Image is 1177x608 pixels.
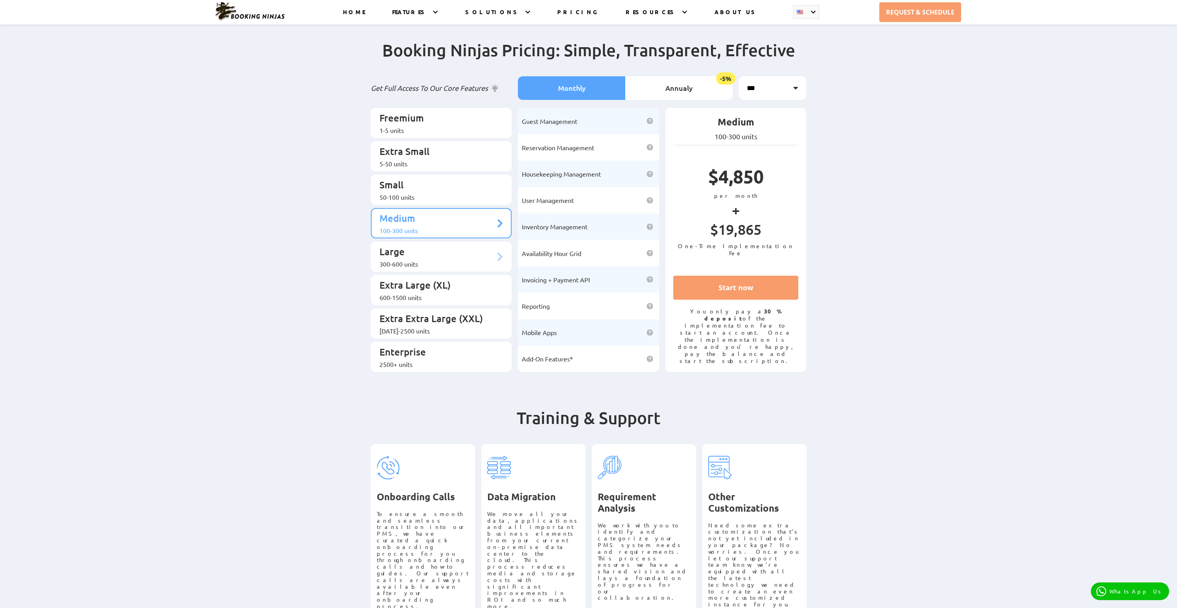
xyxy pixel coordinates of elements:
a: RESOURCES [626,8,677,24]
span: User Management [522,196,574,204]
p: Extra Small [379,145,495,160]
li: Monthly [518,76,625,100]
p: $19,865 [673,221,799,242]
img: help icon [647,250,653,256]
img: pricing-tag-1.svg [377,456,400,479]
a: PRICING [557,8,599,24]
h3: Other Customizations [708,491,801,514]
p: One-Time Implementation Fee [673,242,799,256]
li: Annualy [625,76,733,100]
h2: Training & Support [371,407,807,444]
div: 50-100 units [379,193,495,201]
img: pricing-tag-3.svg [598,456,621,479]
div: 5-50 units [379,160,495,168]
p: $4,850 [673,165,799,192]
p: per month [673,192,799,199]
p: Medium [379,212,495,227]
p: Medium [673,116,799,132]
div: 2500+ units [379,360,495,368]
div: 600-1500 units [379,293,495,301]
a: Start now [673,276,799,300]
p: WhatsApp Us [1109,588,1164,595]
a: WhatsApp Us [1091,582,1169,600]
p: Enterprise [379,346,495,360]
img: help icon [647,171,653,177]
a: FEATURES [392,8,428,24]
p: Small [379,179,495,193]
div: [DATE]-2500 units [379,327,495,335]
p: You only pay a of the implementation fee to start an account. Once the implementation is done and... [673,308,799,364]
img: help icon [647,303,653,310]
span: Reporting [522,302,550,310]
span: Reservation Management [522,144,594,151]
p: Need some extra customization that’s not yet included in your package? No worries. Once you let o... [708,522,801,608]
a: ABOUT US [715,8,758,24]
span: Add-On Features* [522,355,573,363]
h3: Onboarding Calls [377,491,469,503]
strong: 30% deposit [704,308,782,322]
h3: Data Migration [487,491,580,503]
div: 300-600 units [379,260,495,268]
p: + [673,199,799,221]
span: -5% [716,72,735,85]
h2: Booking Ninjas Pricing: Simple, Transparent, Effective [371,40,807,76]
img: pricing-tag-4.svg [708,456,732,479]
span: Availability Hour Grid [522,249,581,257]
p: Extra Large (XL) [379,279,495,293]
div: 1-5 units [379,126,495,134]
p: We work with you to identify and categorize your PMS system needs and requirements. This process ... [598,522,690,601]
h3: Requirement Analysis [598,491,690,514]
span: Inventory Management [522,223,588,230]
img: pricing-tag-2.svg [487,456,511,479]
p: 100-300 units [673,132,799,141]
img: help icon [647,144,653,151]
img: help icon [647,329,653,336]
p: Get Full Access To Our Core Features [371,83,512,93]
img: help icon [647,197,653,204]
span: Housekeeping Management [522,170,601,178]
img: help icon [647,356,653,362]
span: Guest Management [522,117,577,125]
span: Mobile Apps [522,328,557,336]
p: Freemium [379,112,495,126]
p: Extra Extra Large (XXL) [379,312,495,327]
img: help icon [647,118,653,124]
img: help icon [647,276,653,283]
img: help icon [647,223,653,230]
a: HOME [343,8,365,24]
a: SOLUTIONS [465,8,520,24]
span: Invoicing + Payment API [522,276,590,284]
p: Large [379,245,495,260]
div: 100-300 units [379,227,495,234]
